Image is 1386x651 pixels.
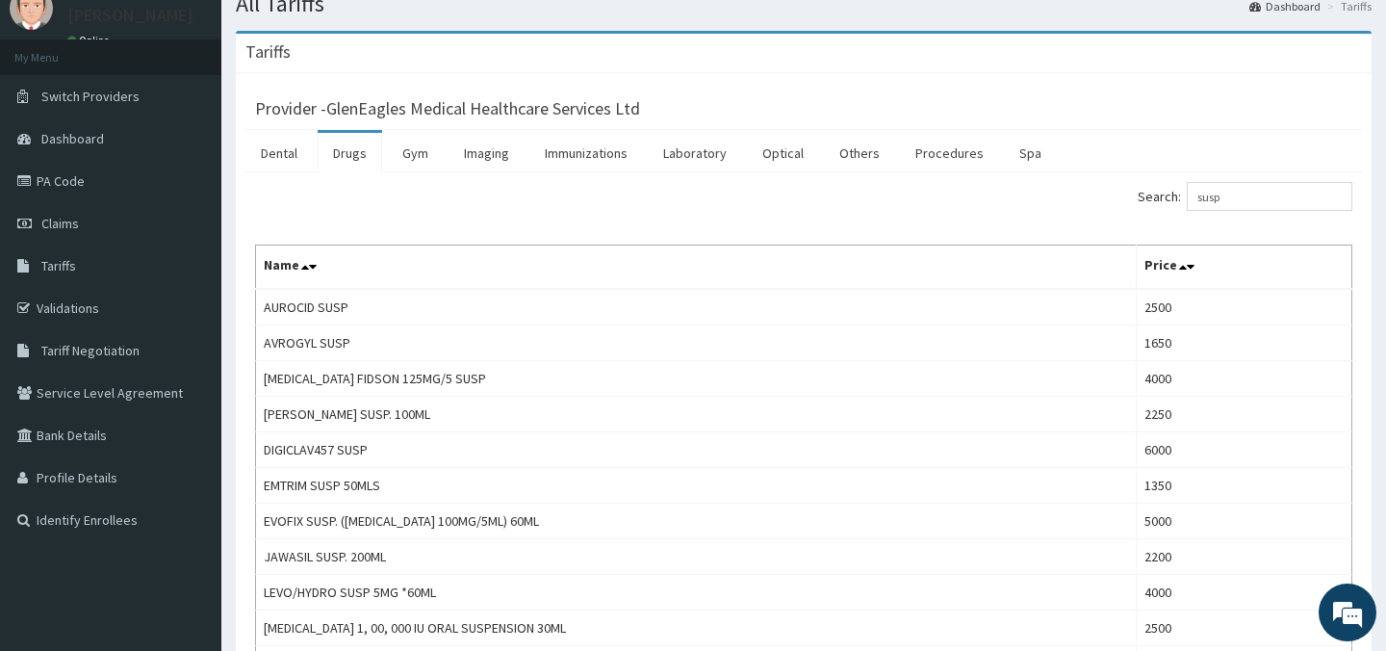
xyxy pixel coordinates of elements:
[1137,611,1352,646] td: 2500
[529,133,643,173] a: Immunizations
[256,361,1137,397] td: [MEDICAL_DATA] FIDSON 125MG/5 SUSP
[900,133,999,173] a: Procedures
[1137,575,1352,611] td: 4000
[10,441,367,508] textarea: Type your message and hit 'Enter'
[256,397,1137,432] td: [PERSON_NAME] SUSP. 100ML
[256,504,1137,539] td: EVOFIX SUSP. ([MEDICAL_DATA] 100MG/5ML) 60ML
[255,100,640,117] h3: Provider - GlenEagles Medical Healthcare Services Ltd
[67,34,114,47] a: Online
[41,88,140,105] span: Switch Providers
[1137,504,1352,539] td: 5000
[256,325,1137,361] td: AVROGYL SUSP
[256,246,1137,290] th: Name
[1137,361,1352,397] td: 4000
[245,43,291,61] h3: Tariffs
[387,133,444,173] a: Gym
[112,200,266,395] span: We're online!
[41,130,104,147] span: Dashboard
[1137,539,1352,575] td: 2200
[1137,325,1352,361] td: 1650
[256,432,1137,468] td: DIGICLAV457 SUSP
[1187,182,1352,211] input: Search:
[824,133,895,173] a: Others
[245,133,313,173] a: Dental
[41,215,79,232] span: Claims
[1137,432,1352,468] td: 6000
[36,96,78,144] img: d_794563401_company_1708531726252_794563401
[100,108,323,133] div: Chat with us now
[449,133,525,173] a: Imaging
[256,539,1137,575] td: JAWASIL SUSP. 200ML
[67,7,193,24] p: [PERSON_NAME]
[747,133,819,173] a: Optical
[41,257,76,274] span: Tariffs
[318,133,382,173] a: Drugs
[1137,289,1352,325] td: 2500
[256,468,1137,504] td: EMTRIM SUSP 50MLS
[1138,182,1352,211] label: Search:
[256,611,1137,646] td: [MEDICAL_DATA] 1, 00, 000 IU ORAL SUSPENSION 30ML
[1137,246,1352,290] th: Price
[1137,468,1352,504] td: 1350
[648,133,742,173] a: Laboratory
[41,342,140,359] span: Tariff Negotiation
[316,10,362,56] div: Minimize live chat window
[1137,397,1352,432] td: 2250
[256,575,1137,611] td: LEVO/HYDRO SUSP 5MG *60ML
[256,289,1137,325] td: AUROCID SUSP
[1004,133,1057,173] a: Spa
